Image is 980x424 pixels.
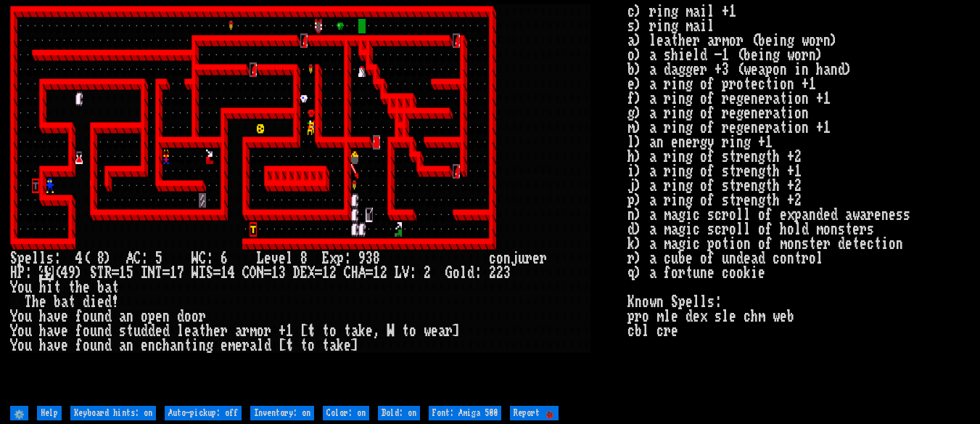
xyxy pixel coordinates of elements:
[496,266,503,280] div: 2
[54,324,61,338] div: v
[61,309,68,324] div: e
[155,324,162,338] div: e
[32,295,39,309] div: h
[126,266,133,280] div: 5
[68,295,75,309] div: t
[518,251,525,266] div: u
[25,280,32,295] div: u
[221,338,228,353] div: e
[429,406,501,420] input: Font: Amiga 500
[25,295,32,309] div: T
[104,324,112,338] div: d
[75,251,83,266] div: 4
[286,251,293,266] div: l
[54,295,61,309] div: b
[279,251,286,266] div: e
[61,338,68,353] div: e
[242,338,250,353] div: r
[10,280,17,295] div: Y
[126,338,133,353] div: n
[54,251,61,266] div: :
[148,338,155,353] div: n
[133,324,141,338] div: u
[17,324,25,338] div: o
[286,338,293,353] div: t
[25,309,32,324] div: u
[97,251,104,266] div: 8
[300,324,308,338] div: [
[83,280,90,295] div: e
[322,266,329,280] div: 1
[112,266,119,280] div: =
[323,406,369,420] input: Color: on
[387,324,395,338] div: W
[75,266,83,280] div: )
[378,406,420,420] input: Bold: on
[141,324,148,338] div: d
[25,251,32,266] div: e
[90,266,97,280] div: S
[70,406,156,420] input: Keyboard hints: on
[39,324,46,338] div: h
[510,406,559,420] input: Report 🐞
[402,324,409,338] div: t
[97,295,104,309] div: e
[177,309,184,324] div: d
[25,324,32,338] div: u
[264,324,271,338] div: r
[322,324,329,338] div: t
[46,266,54,280] mark: 9
[511,251,518,266] div: j
[496,251,503,266] div: o
[39,280,46,295] div: h
[271,251,279,266] div: v
[221,266,228,280] div: 1
[271,266,279,280] div: 1
[141,338,148,353] div: e
[39,338,46,353] div: h
[402,266,409,280] div: V
[250,338,257,353] div: a
[445,266,453,280] div: G
[155,251,162,266] div: 5
[279,266,286,280] div: 3
[46,338,54,353] div: a
[213,324,221,338] div: e
[540,251,547,266] div: r
[329,338,337,353] div: a
[627,4,971,403] stats: c) ring mail +1 s) ring mail a) leather armor (being worn) o) a shield -1 (being worn) b) a dagge...
[54,338,61,353] div: v
[165,406,242,420] input: Auto-pickup: off
[46,309,54,324] div: a
[162,266,170,280] div: =
[445,324,453,338] div: r
[257,338,264,353] div: l
[286,324,293,338] div: 1
[206,324,213,338] div: h
[329,251,337,266] div: x
[119,266,126,280] div: 1
[315,266,322,280] div: =
[308,324,315,338] div: t
[424,266,431,280] div: 2
[192,324,199,338] div: a
[141,251,148,266] div: :
[112,295,119,309] div: !
[250,324,257,338] div: m
[250,266,257,280] div: O
[373,324,380,338] div: ,
[104,251,112,266] div: )
[148,266,155,280] div: N
[17,251,25,266] div: p
[467,266,474,280] div: d
[264,251,271,266] div: e
[83,295,90,309] div: d
[177,266,184,280] div: 7
[75,280,83,295] div: h
[358,324,366,338] div: k
[141,266,148,280] div: I
[10,251,17,266] div: S
[235,324,242,338] div: a
[525,251,532,266] div: r
[424,324,431,338] div: w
